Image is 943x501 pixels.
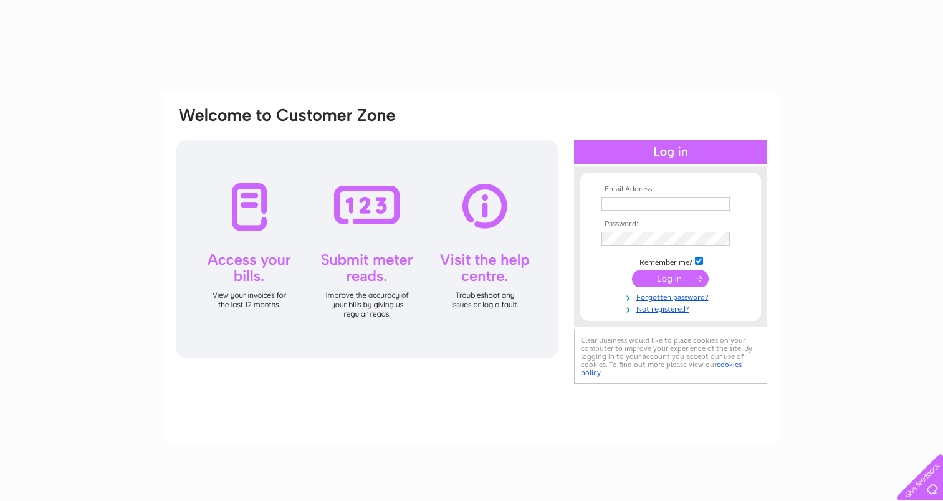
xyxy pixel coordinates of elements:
th: Password: [598,220,743,229]
a: cookies policy [581,360,742,377]
th: Email Address: [598,185,743,194]
div: Clear Business would like to place cookies on your computer to improve your experience of the sit... [574,330,767,384]
a: Forgotten password? [601,290,743,302]
td: Remember me? [598,255,743,267]
a: Not registered? [601,302,743,314]
input: Submit [632,270,709,287]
